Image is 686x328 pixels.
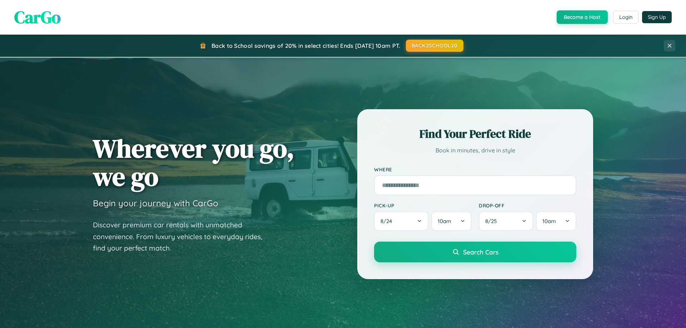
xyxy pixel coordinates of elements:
label: Pick-up [374,202,472,208]
p: Discover premium car rentals with unmatched convenience. From luxury vehicles to everyday rides, ... [93,219,272,254]
button: Become a Host [557,10,608,24]
button: BACK2SCHOOL20 [406,40,463,52]
span: 10am [438,218,451,224]
span: 8 / 24 [381,218,396,224]
button: 10am [536,211,576,231]
span: Search Cars [463,248,498,256]
label: Where [374,166,576,172]
label: Drop-off [479,202,576,208]
button: Login [613,11,638,24]
span: 8 / 25 [485,218,500,224]
h2: Find Your Perfect Ride [374,126,576,142]
span: CarGo [14,5,61,29]
p: Book in minutes, drive in style [374,145,576,156]
button: Search Cars [374,242,576,262]
h1: Wherever you go, we go [93,134,294,191]
span: Back to School savings of 20% in select cities! Ends [DATE] 10am PT. [212,42,400,49]
button: 8/24 [374,211,428,231]
button: 10am [431,211,472,231]
button: Sign Up [642,11,672,23]
span: 10am [542,218,556,224]
h3: Begin your journey with CarGo [93,198,218,208]
button: 8/25 [479,211,533,231]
